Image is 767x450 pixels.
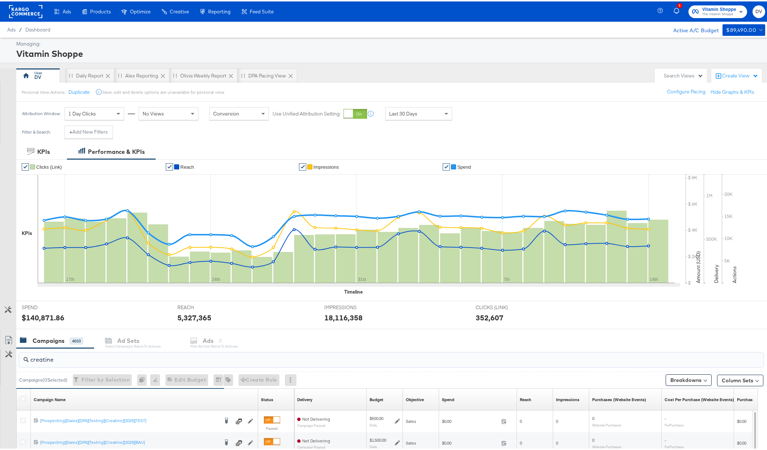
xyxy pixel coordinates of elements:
div: Personal View Actions: [22,88,66,94]
span: Last 30 Days [389,109,417,115]
span: 0 [592,414,594,420]
div: KPIs [37,146,50,155]
span: The Vitamin Shoppe [702,10,736,16]
div: DV [34,72,41,79]
div: Vitamin Shoppe [16,46,763,58]
text: Amount (USD) [695,250,701,282]
sub: Per Purchase [665,421,684,426]
button: Vitamin ShoppeThe Vitamin Shoppe [688,4,747,17]
a: Shows the current state of your Ad Campaign. [261,395,273,401]
span: Optimize [130,7,151,13]
div: Active A/C Budget [666,23,719,34]
label: Use Unified Attribution Setting: [273,109,341,116]
div: 352,607 [476,311,503,321]
sub: Campaign Paused [297,422,330,426]
span: $0.00 [442,439,498,444]
span: Reporting [208,7,231,13]
div: Drag to reorder tab [69,72,73,76]
div: Drag to reorder tab [241,72,245,76]
div: 0 [137,373,150,384]
div: Save, edit and delete options are unavailable for personal view. [102,88,224,94]
span: 1 Day Clicks [68,109,96,115]
span: Products [90,7,111,13]
button: Duplicate [68,87,90,94]
span: REACH [177,303,232,310]
span: Conversion [213,109,239,115]
button: +Add New Filters [64,124,113,137]
span: 0 [556,439,558,444]
sub: Website Purchases [592,421,621,426]
span: 0 [592,436,594,441]
div: Campaigns [33,335,64,344]
a: ✔ [22,162,29,169]
button: Breakdowns [666,373,712,384]
div: Alex Reporting [125,71,158,78]
span: Sales [406,417,416,422]
button: 5 [673,3,685,17]
span: Sales [406,439,416,444]
div: Objective [406,395,424,401]
div: Cost Per Purchase (Website Events) [665,395,734,401]
a: The maximum amount you're willing to spend on your ads, on average each day or over the lifetime ... [370,395,383,401]
span: 0 [556,417,558,422]
div: Reach [520,395,531,401]
a: ✔ [299,162,306,169]
div: [Prospecting][Sales][DPA][Testing][Creatine][2025][BAU] [40,438,219,444]
button: $89,490.00 [722,23,765,34]
div: Delivery [297,395,312,401]
span: SPEND [22,303,76,310]
strong: + [69,127,72,134]
div: Performance & KPIs [88,146,145,155]
a: The total amount spent to date. [442,395,454,401]
div: Campaigns ( 0 Selected) [19,375,67,382]
span: Clicks (Link) [36,163,62,168]
span: IMPRESSIONS [324,303,379,310]
div: Purchases (Website Events) [592,395,646,401]
span: - [665,414,666,420]
text: Delivery [713,263,720,282]
button: Column Sets [717,373,763,385]
span: Feed Suite [250,7,274,13]
span: Spend [457,163,471,168]
a: ✔ [443,162,450,169]
a: The average cost for each purchase tracked by your Custom Audience pixel on your website after pe... [665,395,734,401]
span: Reach [180,163,194,168]
input: Search Campaigns by Name, ID or Objective [29,348,695,362]
div: 18,116,358 [324,311,363,321]
div: [Prospecting][Sales][DPA][Testing][Creatine][2025][TEST] [40,416,219,422]
span: Ads [7,25,16,31]
button: Configure Pacing [662,84,711,97]
span: $0.00 [737,417,746,422]
div: DPA Pacing View [248,71,286,78]
span: Not Delivering [302,415,330,420]
sub: Daily [370,443,377,447]
div: Drag to reorder tab [173,72,177,76]
button: Hide Graphs & KPIs [711,87,754,94]
div: Budget [370,395,383,401]
span: - [665,436,666,441]
span: CLICKS (LINK) [476,303,530,310]
div: Spend [442,395,454,401]
div: 4033 [70,336,83,343]
span: DV [755,6,762,14]
div: Campaign Name [34,395,66,401]
div: 5,327,365 [177,311,211,321]
div: Drag to reorder tab [118,72,122,76]
span: Ads [63,7,71,13]
sub: Campaign Paused [297,444,330,448]
a: The number of times a purchase was made tracked by your Custom Audience pixel on your website aft... [592,395,646,401]
span: Creative [170,7,189,13]
div: Olivia Weekly Report [180,71,226,78]
div: Timeline [345,287,363,294]
span: $0.00 [442,417,498,422]
span: 0 [520,417,522,422]
div: Attribution Window: [22,110,61,115]
div: Create View [722,71,758,78]
label: Paused [264,425,280,429]
span: Vitamin Shoppe [702,4,736,12]
div: $500.00 [370,414,383,420]
div: KPIs [22,228,32,235]
div: Status [261,395,273,401]
div: Impressions [556,395,580,401]
span: / [16,25,25,31]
